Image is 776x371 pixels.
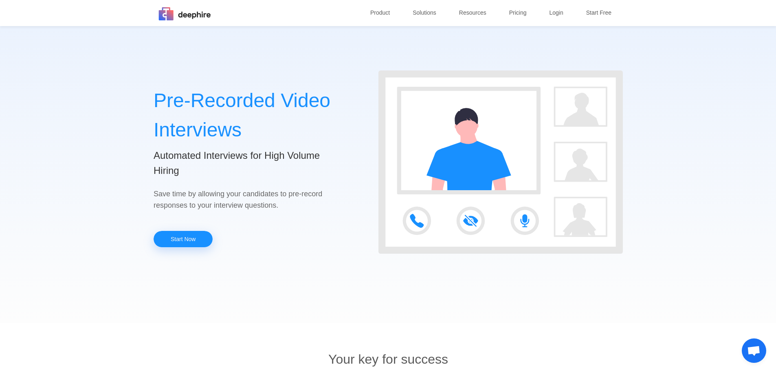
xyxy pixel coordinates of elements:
[154,148,337,178] p: Automated Interviews for High Volume Hiring
[154,86,337,145] p: Pre-Recorded Video Interviews
[154,1,215,26] img: img
[154,349,623,369] p: Your key for success
[154,188,337,211] p: Save time by allowing your candidates to pre-record responses to your interview questions.
[378,70,623,253] img: img
[171,231,196,247] p: Start Now
[154,231,213,247] a: Start Now
[742,338,766,363] a: Açık sohbet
